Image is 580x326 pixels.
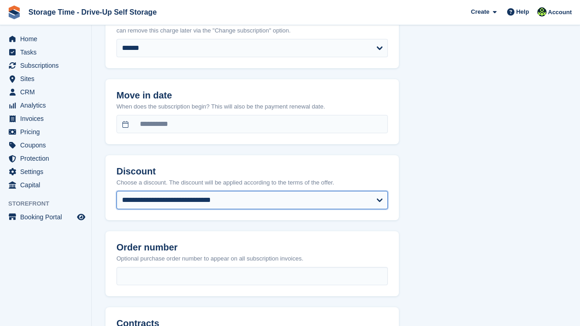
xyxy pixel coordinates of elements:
[20,152,75,165] span: Protection
[116,166,388,177] h2: Discount
[20,99,75,112] span: Analytics
[20,112,75,125] span: Invoices
[548,8,572,17] span: Account
[20,139,75,152] span: Coupons
[8,199,91,208] span: Storefront
[116,254,388,263] p: Optional purchase order number to appear on all subscription invoices.
[537,7,547,16] img: Laaibah Sarwar
[5,99,87,112] a: menu
[20,179,75,191] span: Capital
[5,33,87,45] a: menu
[20,211,75,223] span: Booking Portal
[20,59,75,72] span: Subscriptions
[5,139,87,152] a: menu
[516,7,529,16] span: Help
[5,152,87,165] a: menu
[7,5,21,19] img: stora-icon-8386f47178a22dfd0bd8f6a31ec36ba5ce8667c1dd55bd0f319d3a0aa187defe.svg
[25,5,160,20] a: Storage Time - Drive-Up Self Storage
[20,33,75,45] span: Home
[5,46,87,59] a: menu
[5,211,87,223] a: menu
[20,46,75,59] span: Tasks
[116,178,388,187] p: Choose a discount. The discount will be applied according to the terms of the offer.
[116,102,388,111] p: When does the subscription begin? This will also be the payment renewal date.
[5,86,87,98] a: menu
[5,165,87,178] a: menu
[5,72,87,85] a: menu
[5,179,87,191] a: menu
[471,7,489,16] span: Create
[20,86,75,98] span: CRM
[5,59,87,72] a: menu
[20,125,75,138] span: Pricing
[5,125,87,138] a: menu
[116,90,388,101] h2: Move in date
[20,72,75,85] span: Sites
[116,242,388,253] h2: Order number
[20,165,75,178] span: Settings
[76,212,87,223] a: Preview store
[5,112,87,125] a: menu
